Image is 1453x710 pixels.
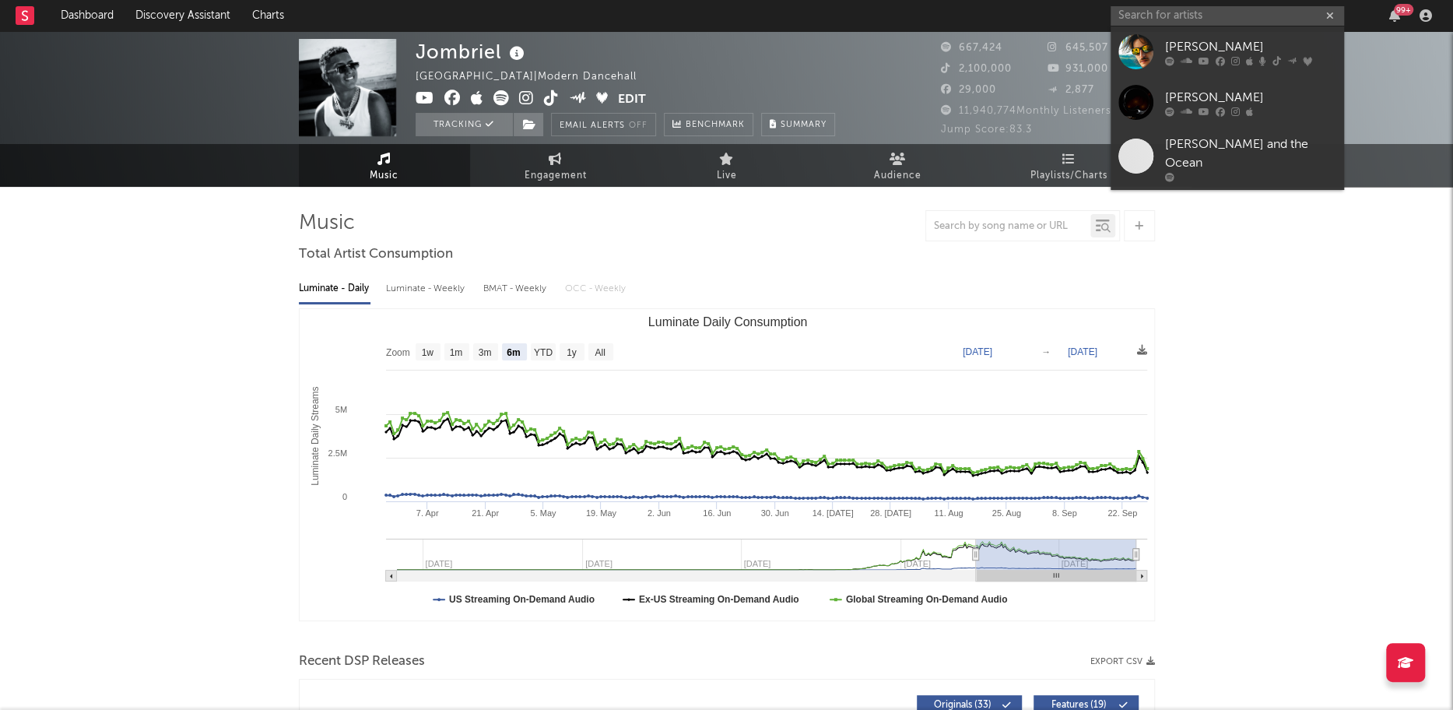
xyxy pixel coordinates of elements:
span: Audience [874,167,921,185]
svg: Luminate Daily Consumption [300,309,1155,620]
input: Search by song name or URL [926,220,1090,233]
text: 5. May [530,508,556,518]
span: Features ( 19 ) [1044,701,1115,710]
text: 5M [335,405,346,414]
text: → [1041,346,1051,357]
text: [DATE] [963,346,992,357]
div: Luminate - Weekly [386,276,468,302]
span: Total Artist Consumption [299,245,453,264]
button: Export CSV [1090,657,1155,666]
text: Luminate Daily Streams [310,386,321,485]
div: Luminate - Daily [299,276,370,302]
button: 99+ [1389,9,1400,22]
span: 931,000 [1048,64,1108,74]
text: 25. Aug [991,508,1020,518]
div: Jombriel [416,39,528,65]
text: 3m [478,347,491,358]
text: All [595,347,605,358]
span: Playlists/Charts [1030,167,1107,185]
text: Global Streaming On-Demand Audio [845,594,1007,605]
span: 2,877 [1048,85,1094,95]
span: Originals ( 33 ) [927,701,998,710]
a: [PERSON_NAME] and the Ocean [1111,128,1344,190]
text: 2.5M [328,448,346,458]
text: Zoom [386,347,410,358]
text: Luminate Daily Consumption [648,315,807,329]
text: Ex-US Streaming On-Demand Audio [638,594,798,605]
input: Search for artists [1111,6,1344,26]
text: 28. [DATE] [869,508,911,518]
span: 11,940,774 Monthly Listeners [941,106,1111,116]
text: 22. Sep [1107,508,1137,518]
text: US Streaming On-Demand Audio [449,594,595,605]
text: 21. Apr [472,508,499,518]
text: 7. Apr [416,508,438,518]
em: Off [629,121,648,130]
button: Edit [618,90,646,110]
a: [PERSON_NAME] [1111,77,1344,128]
a: [PERSON_NAME] [1111,26,1344,77]
span: 645,507 [1048,43,1108,53]
text: 16. Jun [703,508,731,518]
span: Jump Score: 83.3 [941,125,1032,135]
button: Summary [761,113,835,136]
div: 99 + [1394,4,1413,16]
div: [PERSON_NAME] and the Ocean [1165,135,1336,173]
a: Engagement [470,144,641,187]
span: Live [717,167,737,185]
a: Music [299,144,470,187]
a: Playlists/Charts [984,144,1155,187]
text: 1w [421,347,433,358]
text: 30. Jun [760,508,788,518]
span: 667,424 [941,43,1002,53]
span: Engagement [525,167,587,185]
button: Email AlertsOff [551,113,656,136]
button: Tracking [416,113,513,136]
div: BMAT - Weekly [483,276,549,302]
span: Recent DSP Releases [299,652,425,671]
a: Audience [812,144,984,187]
a: Benchmark [664,113,753,136]
text: 6m [507,347,520,358]
text: 1m [449,347,462,358]
text: 14. [DATE] [812,508,853,518]
span: 2,100,000 [941,64,1012,74]
text: 1y [567,347,577,358]
span: Benchmark [686,116,745,135]
text: 11. Aug [934,508,963,518]
text: 19. May [585,508,616,518]
text: [DATE] [1068,346,1097,357]
span: Summary [781,121,827,129]
text: 2. Jun [647,508,670,518]
div: [PERSON_NAME] [1165,88,1336,107]
text: 8. Sep [1051,508,1076,518]
text: YTD [533,347,552,358]
span: 29,000 [941,85,996,95]
span: Music [370,167,398,185]
div: [GEOGRAPHIC_DATA] | Modern Dancehall [416,68,655,86]
text: 0 [342,492,346,501]
div: [PERSON_NAME] [1165,37,1336,56]
a: Live [641,144,812,187]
